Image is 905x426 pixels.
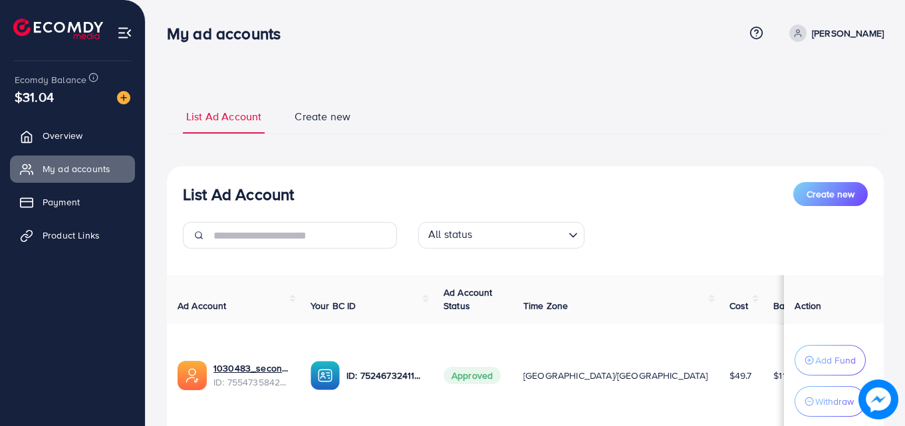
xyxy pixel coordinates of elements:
span: [GEOGRAPHIC_DATA]/[GEOGRAPHIC_DATA] [523,369,708,382]
span: Create new [807,187,854,201]
img: logo [13,19,103,39]
span: $11.24 [773,369,799,382]
span: Ad Account [178,299,227,312]
span: My ad accounts [43,162,110,175]
span: Action [795,299,821,312]
span: $49.7 [729,369,752,382]
span: ID: 7554735842162393106 [213,375,289,389]
p: ID: 7524673241131335681 [346,368,422,383]
h3: List Ad Account [183,185,294,204]
img: image [858,379,898,419]
span: Product Links [43,229,100,242]
p: Add Fund [815,352,856,368]
span: Payment [43,195,80,209]
span: Ecomdy Balance [15,73,86,86]
span: List Ad Account [186,109,261,124]
div: Search for option [418,222,584,249]
input: Search for option [477,225,563,245]
button: Withdraw [795,386,866,417]
span: Time Zone [523,299,568,312]
a: My ad accounts [10,156,135,182]
span: Ad Account Status [444,286,493,312]
a: [PERSON_NAME] [784,25,884,42]
span: Overview [43,129,82,142]
button: Create new [793,182,868,206]
button: Add Fund [795,345,866,375]
span: Balance [773,299,809,312]
span: Approved [444,367,501,384]
span: All status [426,224,475,245]
p: Withdraw [815,393,854,409]
h3: My ad accounts [167,24,291,43]
img: menu [117,25,132,41]
span: Create new [295,109,350,124]
a: Payment [10,189,135,215]
span: $31.04 [15,87,54,106]
p: [PERSON_NAME] [812,25,884,41]
a: Product Links [10,222,135,249]
img: ic-ads-acc.e4c84228.svg [178,361,207,390]
span: Cost [729,299,749,312]
span: Your BC ID [311,299,356,312]
div: <span class='underline'>1030483_second ad account_1758974072967</span></br>7554735842162393106 [213,362,289,389]
img: image [117,91,130,104]
a: Overview [10,122,135,149]
a: 1030483_second ad account_1758974072967 [213,362,289,375]
img: ic-ba-acc.ded83a64.svg [311,361,340,390]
